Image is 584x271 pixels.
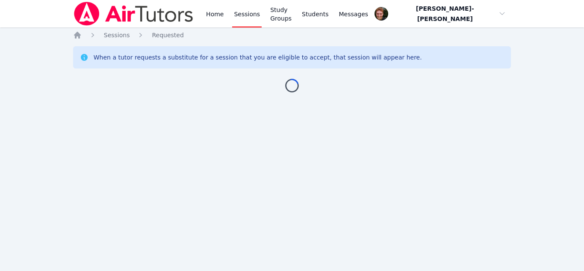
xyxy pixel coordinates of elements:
[104,31,130,39] a: Sessions
[104,32,130,39] span: Sessions
[339,10,369,18] span: Messages
[152,31,183,39] a: Requested
[152,32,183,39] span: Requested
[94,53,422,62] div: When a tutor requests a substitute for a session that you are eligible to accept, that session wi...
[73,2,194,26] img: Air Tutors
[73,31,511,39] nav: Breadcrumb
